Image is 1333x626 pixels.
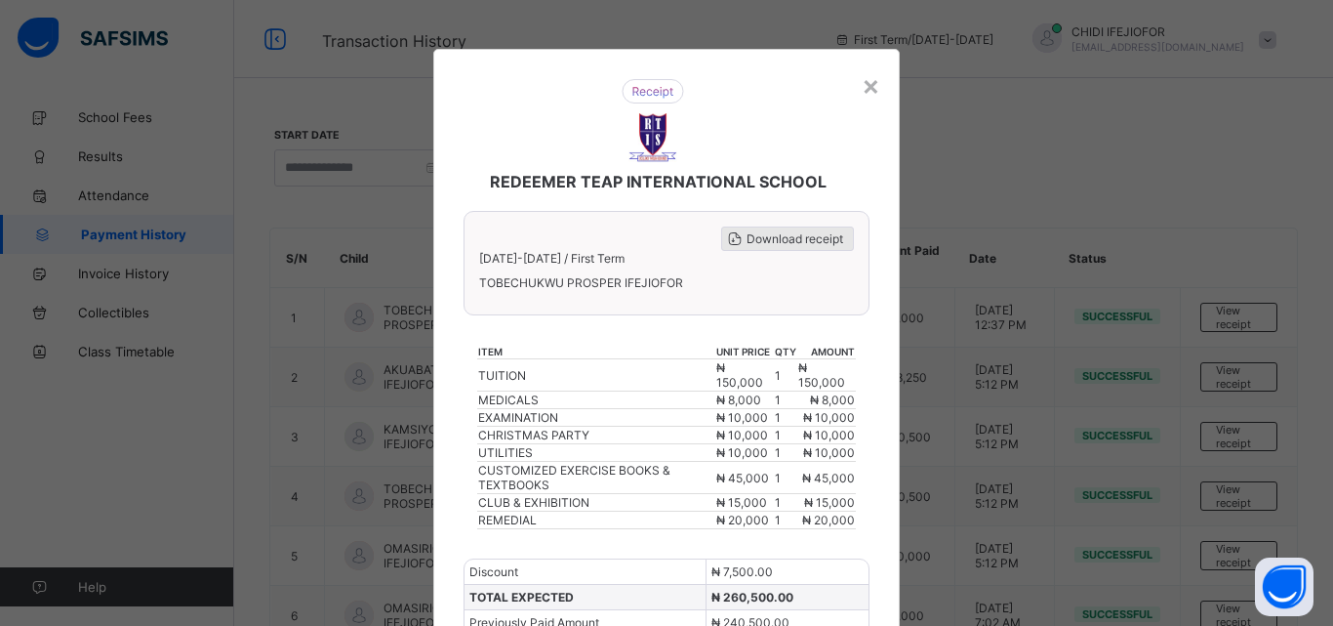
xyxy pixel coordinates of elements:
[711,564,773,579] span: ₦ 7,500.00
[747,231,843,246] span: Download receipt
[802,471,855,485] span: ₦ 45,000
[479,251,625,266] span: [DATE]-[DATE] / First Term
[479,275,854,290] span: TOBECHUKWU PROSPER IFEJIOFOR
[804,495,855,510] span: ₦ 15,000
[478,410,714,425] div: EXAMINATION
[478,513,714,527] div: REMEDIAL
[774,444,797,462] td: 1
[716,513,769,527] span: ₦ 20,000
[716,428,768,442] span: ₦ 10,000
[478,368,714,383] div: TUITION
[716,360,763,390] span: ₦ 150,000
[1255,558,1313,616] button: Open asap
[798,360,845,390] span: ₦ 150,000
[716,410,768,425] span: ₦ 10,000
[774,494,797,512] td: 1
[478,428,714,442] div: CHRISTMAS PARTY
[774,392,797,409] td: 1
[774,512,797,529] td: 1
[622,79,684,104] img: receipt.26f346b57495a98c98ef9b0bc63aa4d8.svg
[797,345,856,359] th: amount
[774,462,797,494] td: 1
[477,345,715,359] th: item
[469,564,518,579] span: Discount
[711,590,793,605] span: ₦ 260,500.00
[774,345,797,359] th: qty
[716,393,761,407] span: ₦ 8,000
[774,409,797,427] td: 1
[774,427,797,444] td: 1
[803,410,855,425] span: ₦ 10,000
[715,345,774,359] th: unit price
[716,495,767,510] span: ₦ 15,000
[716,445,768,460] span: ₦ 10,000
[810,393,855,407] span: ₦ 8,000
[478,393,714,407] div: MEDICALS
[802,513,855,527] span: ₦ 20,000
[478,463,714,492] div: CUSTOMIZED EXERCISE BOOKS & TEXTBOOKS
[862,68,880,102] div: ×
[803,428,855,442] span: ₦ 10,000
[490,172,827,191] span: REDEEMER TEAP INTERNATIONAL SCHOOL
[478,495,714,510] div: CLUB & EXHIBITION
[774,359,797,392] td: 1
[803,445,855,460] span: ₦ 10,000
[716,471,769,485] span: ₦ 45,000
[628,113,677,162] img: REDEEMER TEAP INTERNATIONAL SCHOOL
[469,590,574,605] span: TOTAL EXPECTED
[478,445,714,460] div: UTILITIES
